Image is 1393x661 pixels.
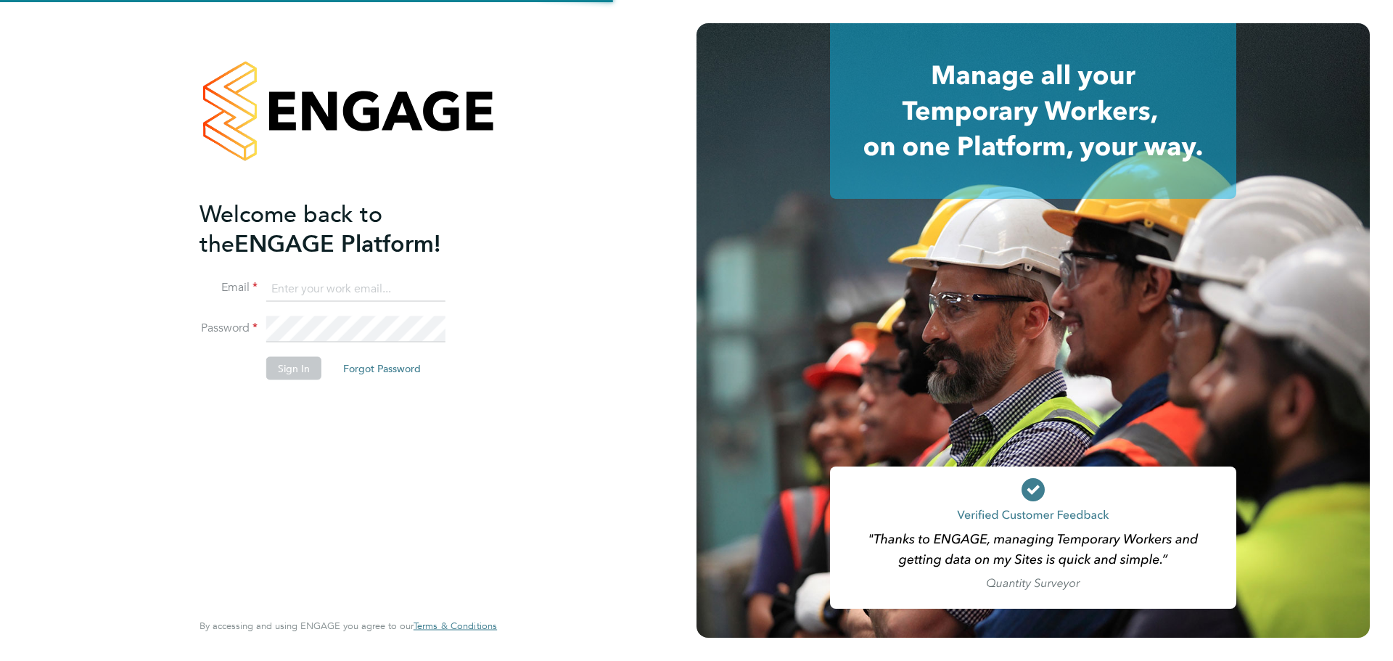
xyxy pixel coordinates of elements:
label: Email [200,280,258,295]
span: Terms & Conditions [414,620,497,632]
label: Password [200,321,258,336]
a: Terms & Conditions [414,620,497,632]
input: Enter your work email... [266,276,445,302]
button: Sign In [266,357,321,380]
button: Forgot Password [332,357,432,380]
span: By accessing and using ENGAGE you agree to our [200,620,497,632]
h2: ENGAGE Platform! [200,199,482,258]
span: Welcome back to the [200,200,382,258]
